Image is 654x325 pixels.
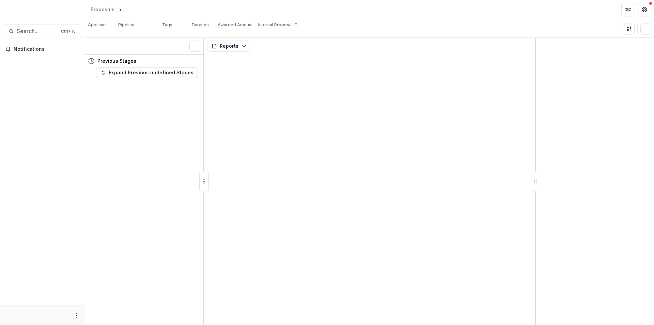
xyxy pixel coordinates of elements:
[60,28,76,35] div: Ctrl + K
[88,4,117,14] a: Proposals
[73,311,81,320] button: More
[189,41,200,51] button: Toggle View Cancelled Tasks
[638,3,651,16] button: Get Help
[3,25,82,38] button: Search...
[162,22,172,28] p: Tags
[218,22,253,28] p: Awarded Amount
[96,67,198,78] button: Expand Previous undefined Stages
[91,6,114,13] div: Proposals
[17,28,57,34] span: Search...
[207,41,251,51] button: Reports
[192,22,209,28] p: Duration
[88,4,152,14] nav: breadcrumb
[258,22,298,28] p: Internal Proposal ID
[14,46,79,52] span: Notifications
[97,57,136,64] h4: Previous Stages
[621,3,635,16] button: Partners
[3,44,82,55] button: Notifications
[88,22,107,28] p: Applicant
[118,22,135,28] p: Pipeline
